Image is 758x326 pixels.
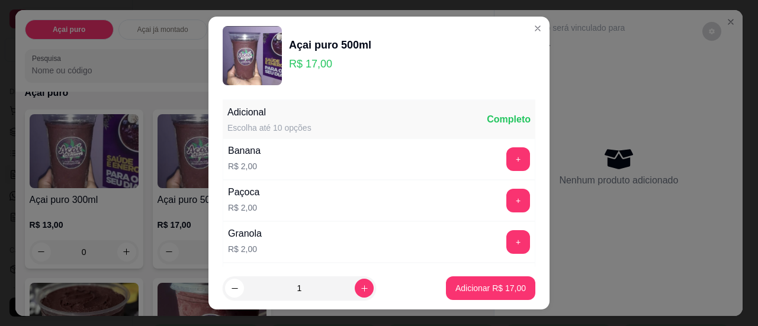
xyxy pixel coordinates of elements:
button: add [506,189,530,212]
p: R$ 2,00 [228,202,259,214]
div: Granola [228,227,262,241]
button: Close [528,19,547,38]
p: R$ 2,00 [228,243,262,255]
button: decrease-product-quantity [225,279,244,298]
div: Paçoca [228,185,259,199]
div: Completo [487,112,531,127]
button: add [506,147,530,171]
div: Açai puro 500ml [289,37,371,53]
div: Escolha até 10 opções [227,122,311,134]
p: Adicionar R$ 17,00 [455,282,526,294]
button: increase-product-quantity [355,279,374,298]
div: Banana [228,144,261,158]
p: R$ 17,00 [289,56,371,72]
p: R$ 2,00 [228,160,261,172]
div: Adicional [227,105,311,120]
button: add [506,230,530,254]
button: Adicionar R$ 17,00 [446,276,535,300]
img: product-image [223,26,282,85]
